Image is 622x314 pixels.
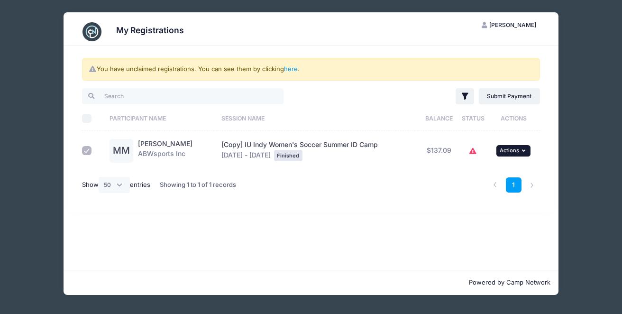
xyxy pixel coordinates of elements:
[221,140,378,148] span: [Copy] IU Indy Women's Soccer Summer ID Camp
[274,150,302,161] div: Finished
[474,17,545,33] button: [PERSON_NAME]
[500,147,519,154] span: Actions
[496,145,531,157] button: Actions
[487,106,540,131] th: Actions: activate to sort column ascending
[138,139,192,148] a: [PERSON_NAME]
[506,177,521,193] a: 1
[418,131,459,170] td: $137.09
[105,106,217,131] th: Participant Name: activate to sort column ascending
[99,177,130,193] select: Showentries
[82,88,284,104] input: Search
[138,139,192,163] div: ABWsports Inc
[110,139,133,163] div: MM
[489,21,536,28] span: [PERSON_NAME]
[72,278,551,287] p: Powered by Camp Network
[217,106,419,131] th: Session Name: activate to sort column ascending
[459,106,487,131] th: Status: activate to sort column ascending
[479,88,540,104] a: Submit Payment
[82,58,540,81] div: You have unclaimed registrations. You can see them by clicking .
[116,25,184,35] h3: My Registrations
[221,140,413,161] div: [DATE] - [DATE]
[418,106,459,131] th: Balance: activate to sort column ascending
[284,65,298,73] a: here
[82,106,105,131] th: Select All
[82,22,101,41] img: CampNetwork
[160,174,236,196] div: Showing 1 to 1 of 1 records
[110,147,133,155] a: MM
[82,177,150,193] label: Show entries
